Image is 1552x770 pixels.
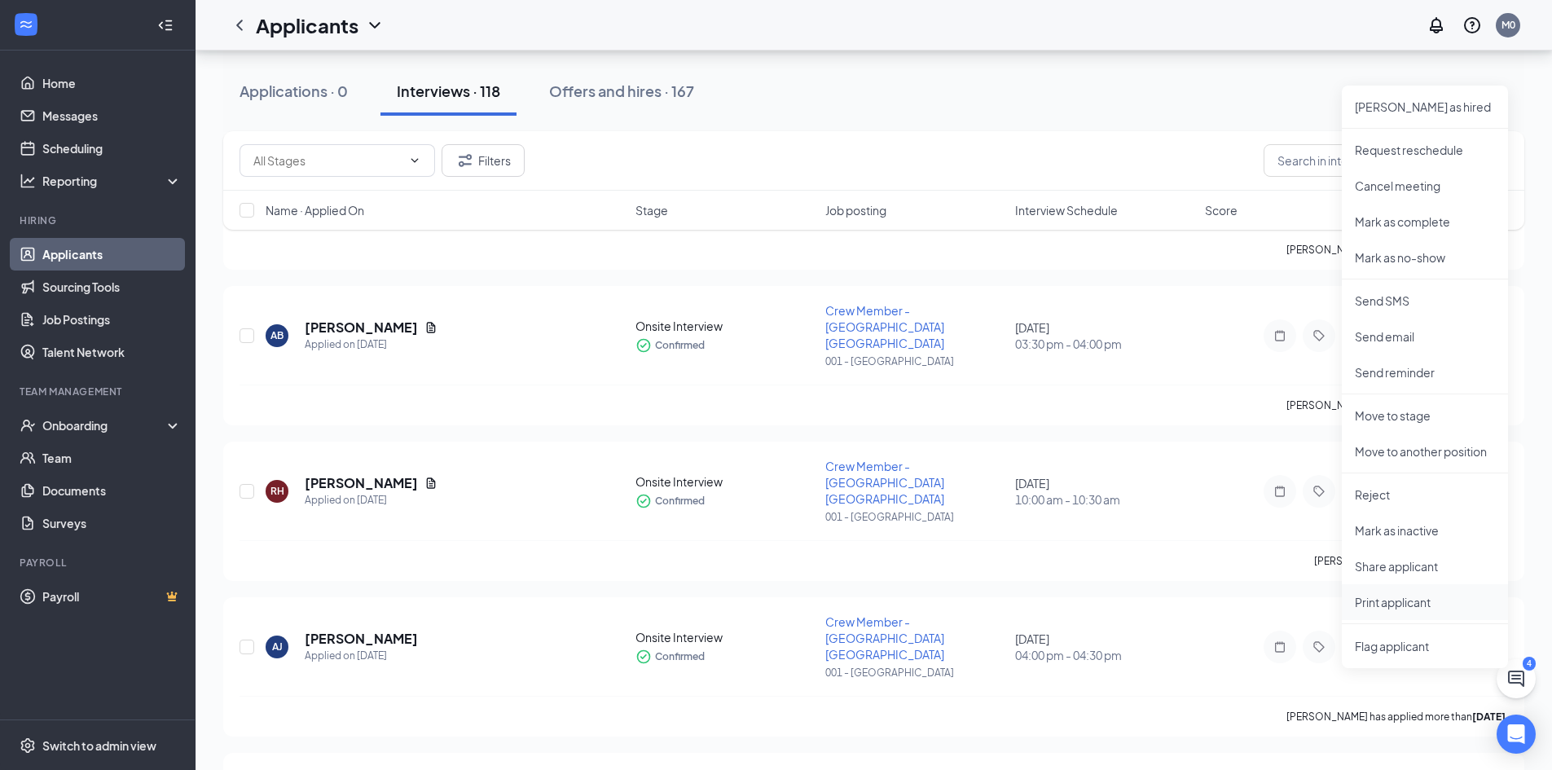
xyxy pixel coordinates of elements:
div: Applied on [DATE] [305,492,437,508]
h1: Applicants [256,11,358,39]
div: Onboarding [42,417,168,433]
svg: Tag [1309,640,1329,653]
div: Payroll [20,556,178,570]
svg: Tag [1309,329,1329,342]
span: Score [1205,202,1238,218]
svg: ChevronDown [408,154,421,167]
h5: [PERSON_NAME] [305,319,418,337]
div: M0 [1501,18,1515,32]
a: PayrollCrown [42,580,182,613]
a: Applicants [42,238,182,271]
p: [PERSON_NAME] has applied more than . [1286,710,1508,724]
div: 4 [1523,657,1536,671]
span: 10:00 am - 10:30 am [1015,491,1195,508]
div: [DATE] [1015,475,1195,508]
svg: ChevronLeft [230,15,249,35]
svg: Tag [1309,485,1329,498]
svg: ChatActive [1506,669,1526,689]
p: 001 - [GEOGRAPHIC_DATA] [825,510,1005,524]
span: Job posting [825,202,886,218]
div: Onsite Interview [635,629,816,645]
span: Confirmed [655,493,705,509]
span: Confirmed [655,337,705,354]
div: Hiring [20,213,178,227]
div: [DATE] [1015,319,1195,352]
span: Interview Schedule [1015,202,1118,218]
svg: Note [1270,485,1290,498]
svg: Document [424,477,437,490]
svg: CheckmarkCircle [635,649,652,665]
a: Messages [42,99,182,132]
b: [DATE] [1472,711,1506,723]
svg: UserCheck [20,417,36,433]
svg: CheckmarkCircle [635,337,652,354]
svg: Note [1270,640,1290,653]
svg: Note [1270,329,1290,342]
svg: Settings [20,737,36,754]
div: RH [270,484,284,498]
a: Talent Network [42,336,182,368]
button: ChatActive [1497,659,1536,698]
svg: Notifications [1427,15,1446,35]
svg: Document [424,321,437,334]
div: Team Management [20,385,178,398]
span: Crew Member - [GEOGRAPHIC_DATA] [GEOGRAPHIC_DATA] [825,459,944,506]
span: Crew Member - [GEOGRAPHIC_DATA] [GEOGRAPHIC_DATA] [825,614,944,662]
input: All Stages [253,152,402,169]
p: [PERSON_NAME] has applied more than . [1286,243,1508,257]
p: [PERSON_NAME] has applied more than . [1286,398,1508,412]
div: Offers and hires · 167 [549,81,694,101]
span: 04:00 pm - 04:30 pm [1015,647,1195,663]
button: Filter Filters [442,144,525,177]
div: Applied on [DATE] [305,648,418,664]
svg: WorkstreamLogo [18,16,34,33]
div: [DATE] [1015,631,1195,663]
span: 03:30 pm - 04:00 pm [1015,336,1195,352]
div: Open Intercom Messenger [1497,715,1536,754]
div: AJ [272,640,283,653]
a: Team [42,442,182,474]
svg: CheckmarkCircle [635,493,652,509]
p: [PERSON_NAME] interviewed . [1314,554,1508,568]
span: Crew Member - [GEOGRAPHIC_DATA] [GEOGRAPHIC_DATA] [825,303,944,350]
p: 001 - [GEOGRAPHIC_DATA] [825,666,1005,680]
span: Confirmed [655,649,705,665]
div: Reporting [42,173,182,189]
div: Onsite Interview [635,318,816,334]
svg: ChevronDown [365,15,385,35]
svg: Analysis [20,173,36,189]
input: Search in interviews [1264,144,1508,177]
svg: Filter [455,151,475,170]
div: Onsite Interview [635,473,816,490]
div: Interviews · 118 [397,81,500,101]
a: Sourcing Tools [42,271,182,303]
p: 001 - [GEOGRAPHIC_DATA] [825,354,1005,368]
a: Documents [42,474,182,507]
h5: [PERSON_NAME] [305,474,418,492]
a: Scheduling [42,132,182,165]
span: Stage [635,202,668,218]
svg: Collapse [157,17,174,33]
div: Applications · 0 [240,81,348,101]
a: Home [42,67,182,99]
svg: QuestionInfo [1462,15,1482,35]
div: Switch to admin view [42,737,156,754]
a: Surveys [42,507,182,539]
span: Name · Applied On [266,202,364,218]
div: Applied on [DATE] [305,337,437,353]
div: AB [270,328,284,342]
a: Job Postings [42,303,182,336]
h5: [PERSON_NAME] [305,630,418,648]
